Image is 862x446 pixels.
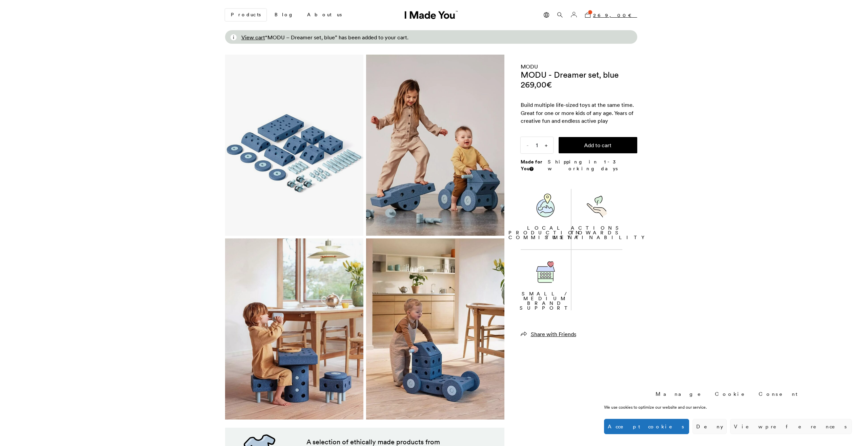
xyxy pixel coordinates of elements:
span: 1 [588,10,592,14]
a: Blog [269,9,299,21]
img: Info sign [530,168,533,170]
button: Accept cookies [604,419,689,434]
span: € [546,79,552,90]
p: LOCAL PRODUCTION COMMITMENT [508,226,583,240]
button: View preferences [730,419,852,434]
button: Add to cart [559,137,637,153]
bdi: 269,00 [593,12,637,18]
div: Build multiple life-sized toys at the same time. Great for one or more kids of any age. Years of ... [521,101,637,125]
a: Share with Friends [521,331,576,337]
a: View cart [241,34,265,41]
button: Deny [693,419,727,434]
p: Shipping in 1-3 working days [548,159,637,172]
strong: Made for You [521,159,542,172]
div: Manage Cookie Consent [656,390,801,397]
span: - [521,137,534,153]
span: + [540,137,553,153]
span: Share with Friends [531,331,576,337]
h1: MODU - Dreamer set, blue [521,70,619,79]
a: About us [302,9,347,21]
p: SMALL / MEDIUM BRAND SUPPORT [520,291,572,310]
bdi: 269,00 [521,79,552,90]
a: Products [225,9,266,21]
a: 1 269,00€ [582,8,637,21]
p: ACTIONS TOWARDS SUSTAINABILITY [545,226,649,240]
div: “MODU – Dreamer set, blue” has been added to your cart. [241,34,408,41]
a: MODU [521,63,538,70]
div: We use cookies to optimize our website and our service. [604,404,751,410]
input: Qty [521,137,553,153]
span: € [628,12,637,18]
